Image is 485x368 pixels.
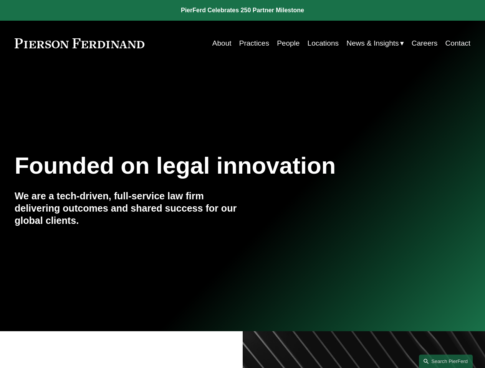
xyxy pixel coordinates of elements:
a: Careers [412,36,438,51]
a: Search this site [419,355,473,368]
a: Contact [445,36,471,51]
a: People [277,36,300,51]
a: folder dropdown [346,36,404,51]
a: About [212,36,232,51]
a: Practices [239,36,269,51]
h4: We are a tech-driven, full-service law firm delivering outcomes and shared success for our global... [15,190,243,227]
a: Locations [308,36,339,51]
span: News & Insights [346,37,399,50]
h1: Founded on legal innovation [15,152,394,179]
